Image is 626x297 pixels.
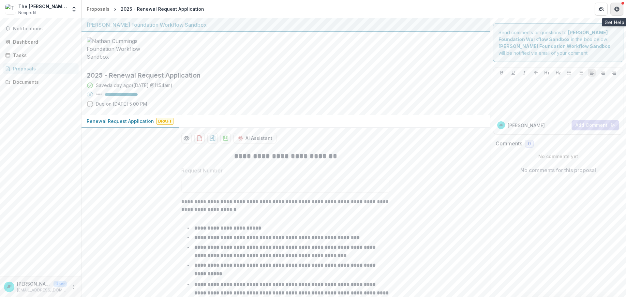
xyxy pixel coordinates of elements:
[96,100,147,107] p: Due on [DATE] 5:00 PM
[3,77,79,87] a: Documents
[493,23,624,62] div: Send comments or questions to in the box below. will be notified via email of your comment.
[87,71,474,79] h2: 2025 - Renewal Request Application
[69,3,79,16] button: Open entity switcher
[3,37,79,47] a: Dashboard
[509,69,517,77] button: Underline
[156,118,173,125] span: Draft
[496,153,621,160] p: No comments yet
[233,133,276,143] button: AI Assistant
[220,133,231,143] button: download-proposal
[532,69,540,77] button: Strike
[207,133,218,143] button: download-proposal
[13,65,73,72] div: Proposals
[121,6,204,12] div: 2025 - Renewal Request Application
[69,283,77,291] button: More
[17,280,51,287] p: [PERSON_NAME]
[194,133,205,143] button: download-proposal
[181,133,192,143] button: Preview d820e430-7977-477c-a541-3b68f87debb8-0.pdf
[87,118,154,125] p: Renewal Request Application
[3,23,79,34] button: Notifications
[84,4,207,14] nav: breadcrumb
[588,69,596,77] button: Align Left
[87,21,485,29] div: [PERSON_NAME] Foundation Workflow Sandbox
[498,69,506,77] button: Bold
[499,43,610,49] strong: [PERSON_NAME] Foundation Workflow Sandbox
[181,167,223,174] p: Request Number
[17,287,67,293] p: [EMAIL_ADDRESS][DOMAIN_NAME]
[96,82,172,89] div: Saved a day ago ( [DATE] @ 11:54am )
[13,26,76,32] span: Notifications
[3,50,79,61] a: Tasks
[543,69,551,77] button: Heading 1
[13,52,73,59] div: Tasks
[53,281,67,287] p: User
[18,3,67,10] div: The [PERSON_NAME] Legacy Project Inc
[565,69,573,77] button: Bullet List
[577,69,585,77] button: Ordered List
[595,3,608,16] button: Partners
[5,4,16,14] img: The Chisholm Legacy Project Inc
[508,122,545,129] p: [PERSON_NAME]
[554,69,562,77] button: Heading 2
[18,10,37,16] span: Nonprofit
[520,166,596,174] p: No comments for this proposal
[528,141,531,147] span: 0
[499,124,503,127] div: Jacqui Patterson
[96,92,102,97] p: 100 %
[572,120,619,130] button: Add Comment
[610,69,618,77] button: Align Right
[13,38,73,45] div: Dashboard
[7,285,12,289] div: Jacqui Patterson
[87,6,110,12] div: Proposals
[13,79,73,85] div: Documents
[84,4,112,14] a: Proposals
[599,69,607,77] button: Align Center
[520,69,528,77] button: Italicize
[87,37,152,61] img: Nathan Cummings Foundation Workflow Sandbox
[496,141,522,147] h2: Comments
[3,63,79,74] a: Proposals
[610,3,623,16] button: Get Help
